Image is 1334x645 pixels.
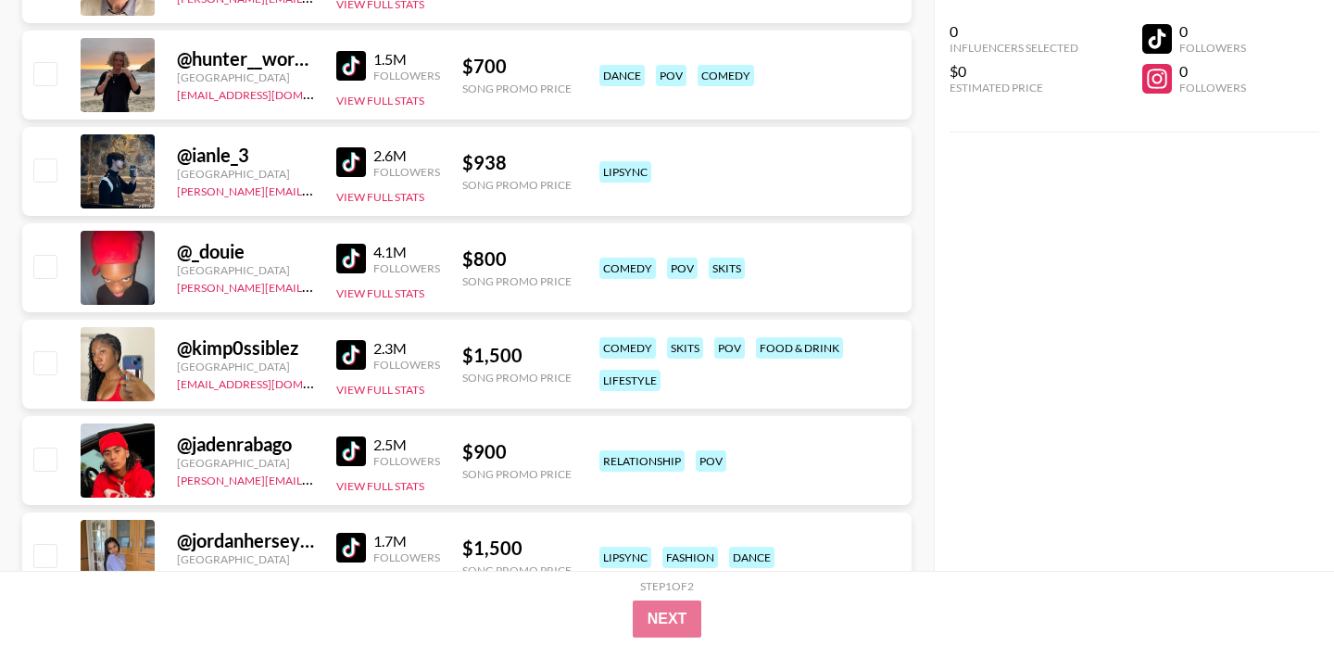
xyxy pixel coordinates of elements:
[373,146,440,165] div: 2.6M
[698,65,754,86] div: comedy
[1179,62,1246,81] div: 0
[177,552,314,566] div: [GEOGRAPHIC_DATA]
[177,336,314,360] div: @ kimp0ssiblez
[696,450,726,472] div: pov
[599,547,651,568] div: lipsync
[336,190,424,204] button: View Full Stats
[599,161,651,183] div: lipsync
[373,532,440,550] div: 1.7M
[373,454,440,468] div: Followers
[462,82,572,95] div: Song Promo Price
[462,467,572,481] div: Song Promo Price
[373,50,440,69] div: 1.5M
[177,529,314,552] div: @ jordanherseyyy
[336,244,366,273] img: TikTok
[709,258,745,279] div: skits
[1179,81,1246,95] div: Followers
[373,358,440,372] div: Followers
[177,470,451,487] a: [PERSON_NAME][EMAIL_ADDRESS][DOMAIN_NAME]
[462,151,572,174] div: $ 938
[373,436,440,454] div: 2.5M
[373,261,440,275] div: Followers
[177,277,451,295] a: [PERSON_NAME][EMAIL_ADDRESS][DOMAIN_NAME]
[462,371,572,385] div: Song Promo Price
[373,69,440,82] div: Followers
[667,258,698,279] div: pov
[462,344,572,367] div: $ 1,500
[656,65,686,86] div: pov
[1179,22,1246,41] div: 0
[177,433,314,456] div: @ jadenrabago
[633,601,702,638] button: Next
[336,383,424,397] button: View Full Stats
[177,47,314,70] div: @ hunter__workman
[640,579,694,593] div: Step 1 of 2
[177,144,314,167] div: @ ianle_3
[177,373,363,391] a: [EMAIL_ADDRESS][DOMAIN_NAME]
[177,456,314,470] div: [GEOGRAPHIC_DATA]
[177,360,314,373] div: [GEOGRAPHIC_DATA]
[177,240,314,263] div: @ _douie
[599,65,645,86] div: dance
[599,258,656,279] div: comedy
[462,563,572,577] div: Song Promo Price
[177,70,314,84] div: [GEOGRAPHIC_DATA]
[462,274,572,288] div: Song Promo Price
[714,337,745,359] div: pov
[667,337,703,359] div: skits
[336,479,424,493] button: View Full Stats
[177,181,451,198] a: [PERSON_NAME][EMAIL_ADDRESS][DOMAIN_NAME]
[373,550,440,564] div: Followers
[950,41,1078,55] div: Influencers Selected
[729,547,774,568] div: dance
[462,55,572,78] div: $ 700
[336,286,424,300] button: View Full Stats
[177,263,314,277] div: [GEOGRAPHIC_DATA]
[336,436,366,466] img: TikTok
[1179,41,1246,55] div: Followers
[599,450,685,472] div: relationship
[177,84,363,102] a: [EMAIL_ADDRESS][DOMAIN_NAME]
[599,370,661,391] div: lifestyle
[373,165,440,179] div: Followers
[373,339,440,358] div: 2.3M
[462,440,572,463] div: $ 900
[662,547,718,568] div: fashion
[336,340,366,370] img: TikTok
[336,51,366,81] img: TikTok
[950,62,1078,81] div: $0
[336,147,366,177] img: TikTok
[599,337,656,359] div: comedy
[756,337,843,359] div: food & drink
[336,94,424,107] button: View Full Stats
[462,178,572,192] div: Song Promo Price
[950,81,1078,95] div: Estimated Price
[336,533,366,563] img: TikTok
[373,243,440,261] div: 4.1M
[462,247,572,271] div: $ 800
[177,167,314,181] div: [GEOGRAPHIC_DATA]
[950,22,1078,41] div: 0
[462,537,572,560] div: $ 1,500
